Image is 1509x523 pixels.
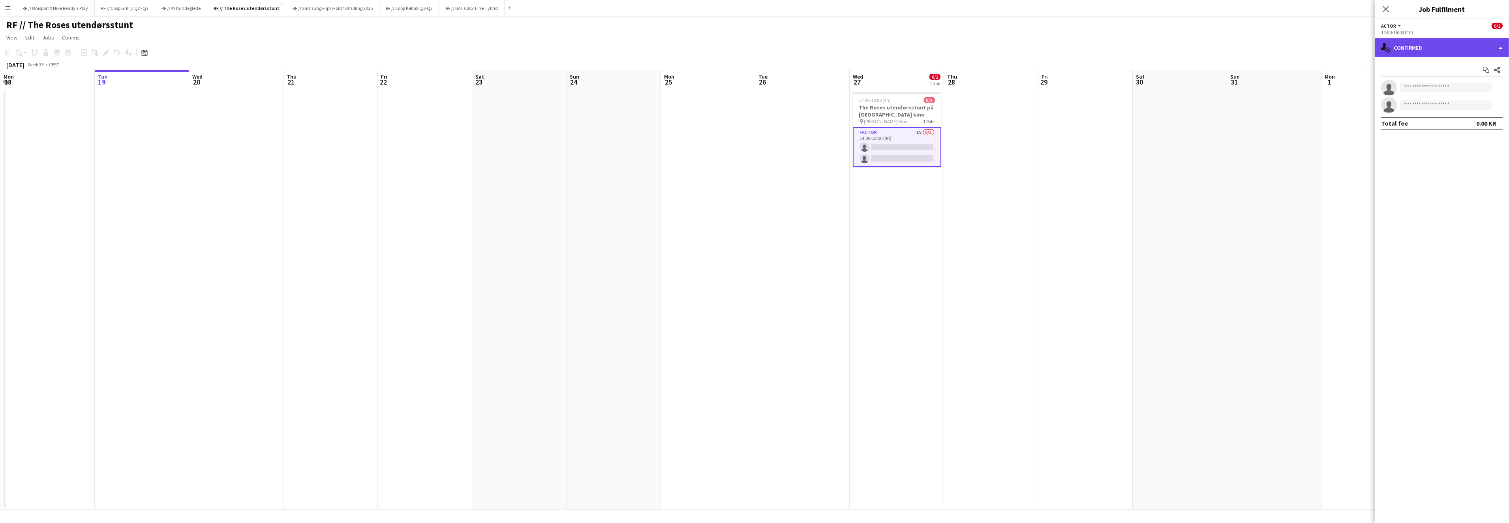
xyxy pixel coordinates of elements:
[380,77,387,87] span: 22
[1381,29,1503,35] div: 14:00-18:00 (4h)
[98,73,107,80] span: Tue
[1375,4,1509,14] h3: Job Fulfilment
[1381,119,1408,127] div: Total fee
[97,77,107,87] span: 19
[475,73,484,80] span: Sat
[207,0,286,16] button: RF // The Roses utendørsstunt
[859,97,891,103] span: 14:00-18:00 (4h)
[1325,73,1335,80] span: Mon
[4,73,14,80] span: Mon
[285,77,297,87] span: 21
[39,32,57,43] a: Jobs
[16,0,95,16] button: RF // Unisport X Nike Ready 2 Play
[26,62,46,68] span: Week 33
[946,77,957,87] span: 28
[1381,23,1402,29] button: Actor
[923,119,935,124] span: 1 Role
[59,32,83,43] a: Comms
[22,32,38,43] a: Edit
[757,77,768,87] span: 26
[95,0,155,16] button: RF // Coop Grill // Q2 -Q3
[864,119,908,124] span: [PERSON_NAME] Kino
[1042,73,1048,80] span: Fri
[6,61,24,69] div: [DATE]
[1323,77,1335,87] span: 1
[379,0,439,16] button: RF // Coop Kebab Q1-Q2
[1375,38,1509,57] div: Confirmed
[62,34,80,41] span: Comms
[6,19,133,31] h1: RF // The Roses utendørsstunt
[947,73,957,80] span: Thu
[2,77,14,87] span: 18
[439,0,505,16] button: RF // BAT Color Line Hybrid
[853,104,941,118] h3: The Roses utendørsstunt på [GEOGRAPHIC_DATA] kino
[25,34,34,41] span: Edit
[852,77,863,87] span: 27
[474,77,484,87] span: 23
[1381,23,1396,29] span: Actor
[3,32,21,43] a: View
[1229,77,1240,87] span: 31
[758,73,768,80] span: Tue
[1136,73,1145,80] span: Sat
[924,97,935,103] span: 0/2
[42,34,54,41] span: Jobs
[1492,23,1503,29] span: 0/2
[381,73,387,80] span: Fri
[930,81,940,87] div: 1 Job
[155,0,207,16] button: RF // VY Kundeglede
[570,73,579,80] span: Sun
[49,62,59,68] div: CEST
[1135,77,1145,87] span: 30
[1230,73,1240,80] span: Sun
[1476,119,1496,127] div: 0.00 KR
[286,0,379,16] button: RF // Samsung Flip7/Fold7 utrulling 2025
[192,73,203,80] span: Wed
[853,92,941,167] app-job-card: 14:00-18:00 (4h)0/2The Roses utendørsstunt på [GEOGRAPHIC_DATA] kino [PERSON_NAME] Kino1 RoleActo...
[569,77,579,87] span: 24
[6,34,17,41] span: View
[663,77,674,87] span: 25
[664,73,674,80] span: Mon
[287,73,297,80] span: Thu
[1040,77,1048,87] span: 29
[853,127,941,167] app-card-role: Actor1A0/214:00-18:00 (4h)
[929,74,940,80] span: 0/2
[191,77,203,87] span: 20
[853,73,863,80] span: Wed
